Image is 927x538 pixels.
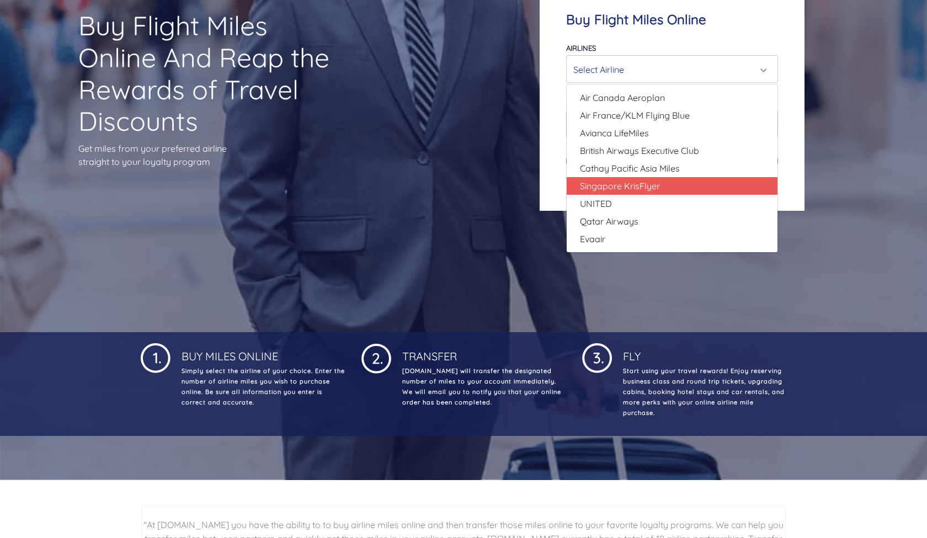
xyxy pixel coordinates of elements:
[580,144,699,157] span: British Airways Executive Club
[78,10,339,137] h1: Buy Flight Miles Online And Reap the Rewards of Travel Discounts
[580,91,665,104] span: Air Canada Aeroplan
[78,142,339,168] p: Get miles from your preferred airline straight to your loyalty program
[179,366,345,408] p: Simply select the airline of your choice. Enter the number of airline miles you wish to purchase ...
[400,341,566,363] h4: Transfer
[580,162,680,175] span: Cathay Pacific Asia Miles
[621,341,786,363] h4: Fly
[580,215,638,228] span: Qatar Airways
[580,232,605,246] span: Evaair
[566,44,596,52] label: Airlines
[573,59,764,80] div: Select Airline
[400,366,566,408] p: [DOMAIN_NAME] will transfer the designated number of miles to your account immediately. We will e...
[580,126,649,140] span: Avianca LifeMiles
[361,341,391,374] img: 1
[580,109,690,122] span: Air France/KLM Flying Blue
[141,341,171,373] img: 1
[566,12,778,28] h4: Buy Flight Miles Online
[179,341,345,363] h4: Buy Miles Online
[582,341,612,373] img: 1
[580,197,612,210] span: UNITED
[580,179,660,193] span: Singapore KrisFlyer
[621,366,786,418] p: Start using your travel rewards! Enjoy reserving business class and round trip tickets, upgrading...
[566,55,778,83] button: Select Airline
